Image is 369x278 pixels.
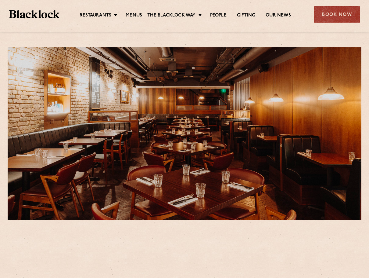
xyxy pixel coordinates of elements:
[210,13,227,19] a: People
[80,13,111,19] a: Restaurants
[147,13,195,19] a: The Blacklock Way
[126,13,142,19] a: Menus
[266,13,291,19] a: Our News
[237,13,255,19] a: Gifting
[314,6,360,23] div: Book Now
[9,10,59,19] img: BL_Textured_Logo-footer-cropped.svg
